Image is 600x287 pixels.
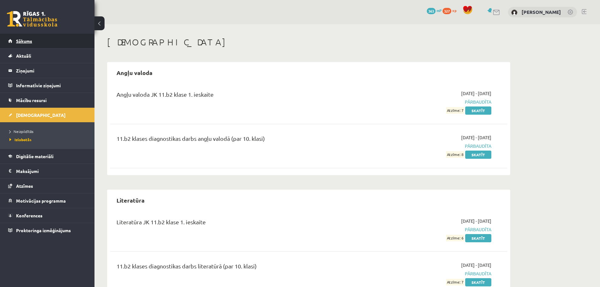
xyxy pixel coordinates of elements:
[8,164,87,178] a: Maksājumi
[373,99,491,105] span: Pārbaudīta
[427,8,436,14] span: 363
[461,262,491,268] span: [DATE] - [DATE]
[9,137,88,142] a: Izlabotās
[8,78,87,93] a: Informatīvie ziņojumi
[16,38,32,44] span: Sākums
[110,65,159,80] h2: Angļu valoda
[465,234,491,242] a: Skatīt
[461,218,491,224] span: [DATE] - [DATE]
[16,164,87,178] legend: Maksājumi
[7,11,57,27] a: Rīgas 1. Tālmācības vidusskola
[446,151,464,158] span: Atzīme: 8
[16,63,87,78] legend: Ziņojumi
[9,137,31,142] span: Izlabotās
[110,193,151,208] h2: Literatūra
[16,213,43,218] span: Konferences
[117,134,363,146] div: 11.b2 klases diagnostikas darbs angļu valodā (par 10. klasi)
[8,93,87,107] a: Mācību resursi
[461,90,491,97] span: [DATE] - [DATE]
[8,179,87,193] a: Atzīmes
[373,226,491,233] span: Pārbaudīta
[9,129,33,134] span: Neizpildītās
[16,53,31,59] span: Aktuāli
[465,278,491,286] a: Skatīt
[446,279,464,285] span: Atzīme: 7
[117,90,363,102] div: Angļu valoda JK 11.b2 klase 1. ieskaite
[8,34,87,48] a: Sākums
[522,9,561,15] a: [PERSON_NAME]
[446,107,464,114] span: Atzīme: 7
[461,134,491,141] span: [DATE] - [DATE]
[107,37,510,48] h1: [DEMOGRAPHIC_DATA]
[16,227,71,233] span: Proktoringa izmēģinājums
[8,223,87,238] a: Proktoringa izmēģinājums
[443,8,460,13] a: 327 xp
[16,112,66,118] span: [DEMOGRAPHIC_DATA]
[437,8,442,13] span: mP
[443,8,451,14] span: 327
[117,262,363,273] div: 11.b2 klases diagnostikas darbs literatūrā (par 10. klasi)
[8,149,87,164] a: Digitālie materiāli
[16,198,66,204] span: Motivācijas programma
[511,9,517,16] img: Markuss Orlovs
[8,108,87,122] a: [DEMOGRAPHIC_DATA]
[427,8,442,13] a: 363 mP
[373,143,491,149] span: Pārbaudīta
[8,193,87,208] a: Motivācijas programma
[16,153,54,159] span: Digitālie materiāli
[373,270,491,277] span: Pārbaudīta
[465,106,491,115] a: Skatīt
[16,97,47,103] span: Mācību resursi
[8,208,87,223] a: Konferences
[16,183,33,189] span: Atzīmes
[16,78,87,93] legend: Informatīvie ziņojumi
[117,218,363,229] div: Literatūra JK 11.b2 klase 1. ieskaite
[465,151,491,159] a: Skatīt
[452,8,456,13] span: xp
[9,129,88,134] a: Neizpildītās
[8,63,87,78] a: Ziņojumi
[8,49,87,63] a: Aktuāli
[446,235,464,241] span: Atzīme: 6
